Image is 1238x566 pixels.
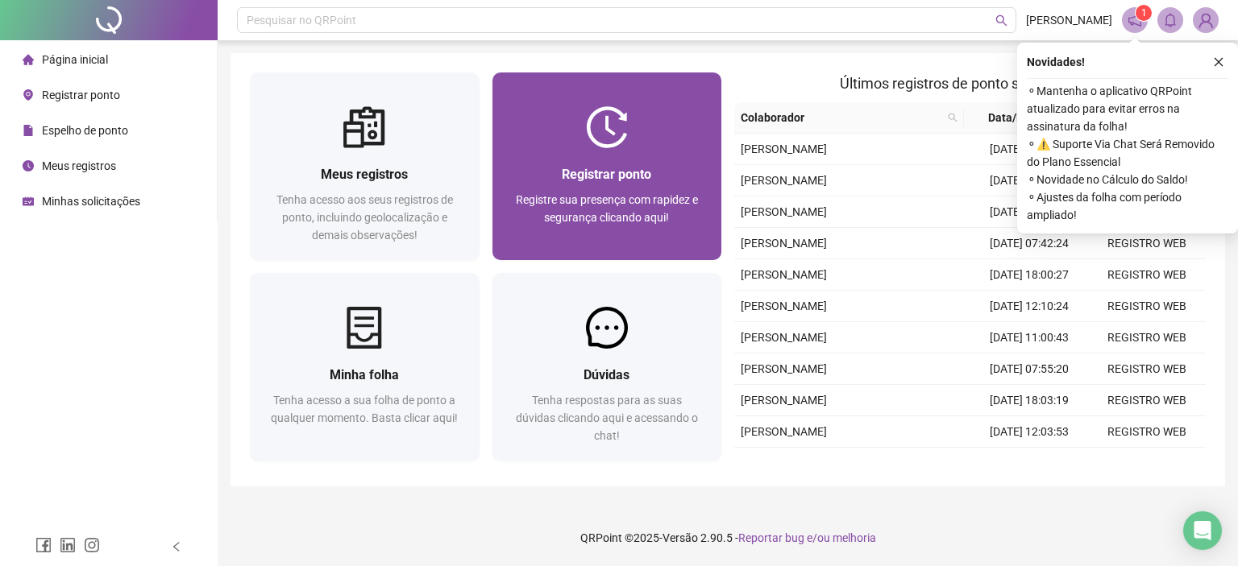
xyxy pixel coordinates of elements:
[1026,11,1112,29] span: [PERSON_NAME]
[1128,13,1142,27] span: notification
[516,193,698,224] span: Registre sua presença com rapidez e segurança clicando aqui!
[1088,259,1206,291] td: REGISTRO WEB
[840,75,1100,92] span: Últimos registros de ponto sincronizados
[970,416,1088,448] td: [DATE] 12:03:53
[970,196,1088,228] td: [DATE] 11:08:23
[1027,53,1085,71] span: Novidades !
[1027,135,1228,171] span: ⚬ ⚠️ Suporte Via Chat Será Removido do Plano Essencial
[741,300,827,312] span: [PERSON_NAME]
[741,143,827,155] span: [PERSON_NAME]
[1088,322,1206,353] td: REGISTRO WEB
[741,268,827,281] span: [PERSON_NAME]
[42,159,116,172] span: Meus registros
[1088,416,1206,448] td: REGISTRO WEB
[23,54,34,65] span: home
[741,237,827,250] span: [PERSON_NAME]
[970,259,1088,291] td: [DATE] 18:00:27
[1183,511,1222,550] div: Open Intercom Messenger
[23,125,34,136] span: file
[741,331,827,344] span: [PERSON_NAME]
[60,537,76,553] span: linkedin
[738,531,876,544] span: Reportar bug e/ou melhoria
[171,541,182,552] span: left
[970,448,1088,479] td: [DATE] 11:01:31
[970,322,1088,353] td: [DATE] 11:00:43
[1213,56,1224,68] span: close
[970,291,1088,322] td: [DATE] 12:10:24
[970,165,1088,196] td: [DATE] 12:08:35
[945,105,961,130] span: search
[492,72,722,260] a: Registrar pontoRegistre sua presença com rapidez e segurança clicando aqui!
[23,89,34,101] span: environment
[276,193,453,242] span: Tenha acesso aos seus registros de ponto, incluindo geolocalização e demais observações!
[964,102,1078,134] th: Data/Hora
[741,205,827,218] span: [PERSON_NAME]
[741,394,827,407] span: [PERSON_NAME]
[516,394,698,442] span: Tenha respostas para as suas dúvidas clicando aqui e acessando o chat!
[250,273,480,461] a: Minha folhaTenha acesso a sua folha de ponto a qualquer momento. Basta clicar aqui!
[995,14,1007,27] span: search
[970,134,1088,165] td: [DATE] 18:00:41
[1194,8,1218,32] img: 92197
[23,196,34,207] span: schedule
[1088,228,1206,259] td: REGISTRO WEB
[948,113,958,122] span: search
[1163,13,1178,27] span: bell
[1141,7,1147,19] span: 1
[970,353,1088,385] td: [DATE] 07:55:20
[42,195,140,208] span: Minhas solicitações
[42,89,120,101] span: Registrar ponto
[1027,171,1228,188] span: ⚬ Novidade no Cálculo do Saldo!
[1088,385,1206,416] td: REGISTRO WEB
[1088,448,1206,479] td: REGISTRO WEB
[970,385,1088,416] td: [DATE] 18:03:19
[42,124,128,137] span: Espelho de ponto
[741,425,827,438] span: [PERSON_NAME]
[663,531,698,544] span: Versão
[218,510,1238,566] footer: QRPoint © 2025 - 2.90.5 -
[1027,188,1228,224] span: ⚬ Ajustes da folha com período ampliado!
[492,273,722,461] a: DúvidasTenha respostas para as suas dúvidas clicando aqui e acessando o chat!
[1088,353,1206,385] td: REGISTRO WEB
[741,362,827,375] span: [PERSON_NAME]
[23,160,34,171] span: clock-circle
[250,72,480,260] a: Meus registrosTenha acesso aos seus registros de ponto, incluindo geolocalização e demais observa...
[562,167,651,182] span: Registrar ponto
[970,228,1088,259] td: [DATE] 07:42:24
[1136,5,1152,21] sup: 1
[741,174,827,187] span: [PERSON_NAME]
[271,394,458,424] span: Tenha acesso a sua folha de ponto a qualquer momento. Basta clicar aqui!
[35,537,52,553] span: facebook
[42,53,108,66] span: Página inicial
[970,109,1059,126] span: Data/Hora
[84,537,100,553] span: instagram
[1088,291,1206,322] td: REGISTRO WEB
[584,367,629,382] span: Dúvidas
[330,367,399,382] span: Minha folha
[321,167,408,182] span: Meus registros
[741,109,941,126] span: Colaborador
[1027,82,1228,135] span: ⚬ Mantenha o aplicativo QRPoint atualizado para evitar erros na assinatura da folha!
